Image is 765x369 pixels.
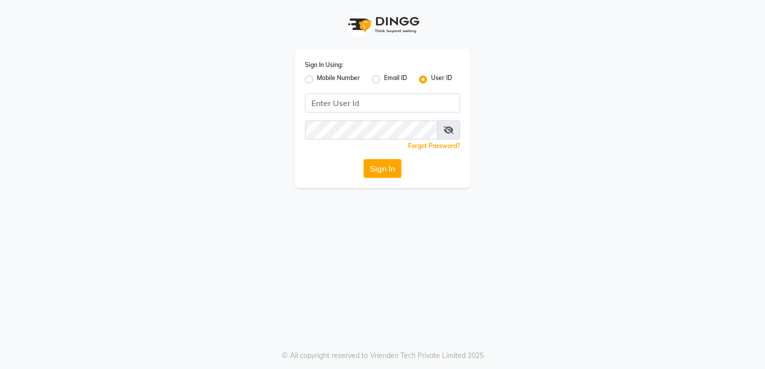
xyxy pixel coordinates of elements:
[317,73,360,85] label: Mobile Number
[305,60,343,69] label: Sign In Using:
[363,159,402,178] button: Sign In
[305,93,460,112] input: Username
[305,120,438,139] input: Username
[384,73,407,85] label: Email ID
[431,73,452,85] label: User ID
[408,142,460,149] a: Forgot Password?
[342,10,423,39] img: logo1.svg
